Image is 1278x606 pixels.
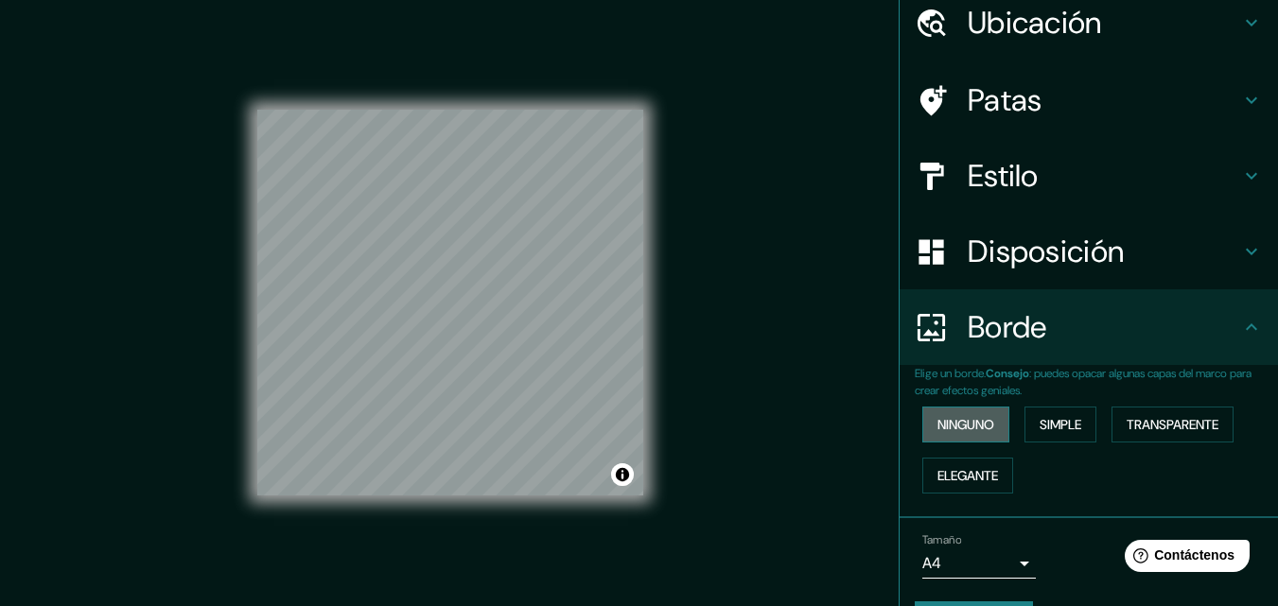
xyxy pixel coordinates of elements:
font: Tamaño [922,532,961,547]
font: Borde [968,307,1047,347]
div: Estilo [900,138,1278,214]
font: Transparente [1127,416,1218,433]
font: Consejo [986,366,1029,381]
button: Transparente [1112,407,1234,442]
div: Patas [900,62,1278,138]
div: A4 [922,548,1036,579]
div: Disposición [900,214,1278,289]
button: Simple [1024,407,1096,442]
div: Borde [900,289,1278,365]
font: : puedes opacar algunas capas del marco para crear efectos geniales. [915,366,1252,398]
canvas: Mapa [257,110,643,495]
font: Estilo [968,156,1039,196]
font: Simple [1040,416,1081,433]
font: Ubicación [968,3,1102,43]
button: Ninguno [922,407,1009,442]
font: Ninguno [937,416,994,433]
font: Elegante [937,467,998,484]
font: A4 [922,553,941,573]
font: Disposición [968,232,1124,271]
iframe: Lanzador de widgets de ayuda [1110,532,1257,585]
font: Elige un borde. [915,366,986,381]
font: Patas [968,80,1042,120]
button: Activar o desactivar atribución [611,463,634,486]
button: Elegante [922,458,1013,493]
